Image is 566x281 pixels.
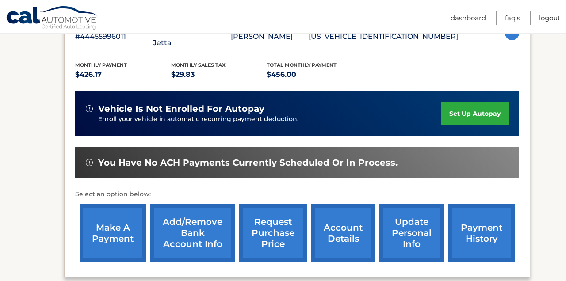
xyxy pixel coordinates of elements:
[98,114,441,124] p: Enroll your vehicle in automatic recurring payment deduction.
[267,62,337,68] span: Total Monthly Payment
[267,68,363,81] p: $456.00
[153,24,231,49] p: 2025 Volkswagen Jetta
[75,189,519,200] p: Select an option below:
[448,204,515,262] a: payment history
[75,62,127,68] span: Monthly Payment
[379,204,444,262] a: update personal info
[150,204,235,262] a: Add/Remove bank account info
[309,30,458,43] p: [US_VEHICLE_IDENTIFICATION_NUMBER]
[505,11,520,25] a: FAQ's
[98,157,398,168] span: You have no ACH payments currently scheduled or in process.
[98,103,264,114] span: vehicle is not enrolled for autopay
[231,30,309,43] p: [PERSON_NAME]
[171,68,267,81] p: $29.83
[75,68,171,81] p: $426.17
[441,102,509,125] a: set up autopay
[171,62,226,68] span: Monthly sales Tax
[539,11,560,25] a: Logout
[6,6,99,31] a: Cal Automotive
[75,30,153,43] p: #44455996011
[239,204,307,262] a: request purchase price
[86,105,93,112] img: alert-white.svg
[80,204,146,262] a: make a payment
[86,159,93,166] img: alert-white.svg
[311,204,375,262] a: account details
[451,11,486,25] a: Dashboard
